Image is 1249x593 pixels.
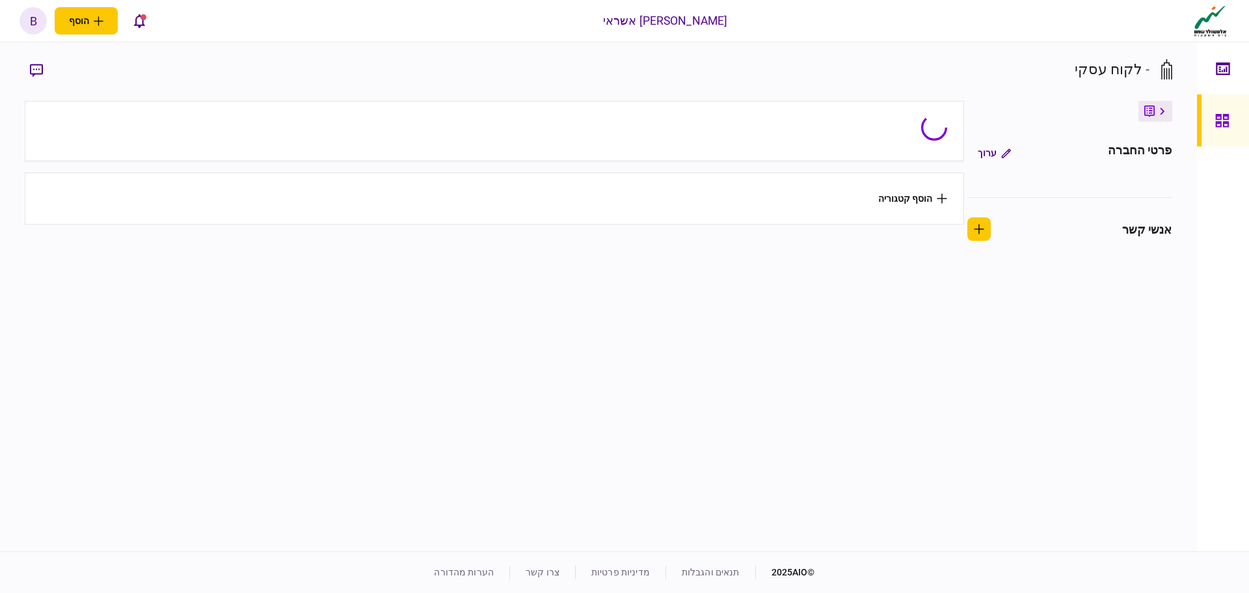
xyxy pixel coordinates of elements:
button: הוסף קטגוריה [878,193,947,204]
a: תנאים והגבלות [682,567,740,577]
div: © 2025 AIO [755,566,815,579]
button: ערוך [967,141,1021,165]
div: אנשי קשר [1122,221,1172,238]
button: פתח רשימת התראות [126,7,153,34]
button: b [20,7,47,34]
div: פרטי החברה [1108,141,1172,165]
a: הערות מהדורה [434,567,494,577]
a: מדיניות פרטיות [591,567,650,577]
a: צרו קשר [526,567,559,577]
img: client company logo [1191,5,1229,37]
div: - לקוח עסקי [1075,59,1149,80]
div: [PERSON_NAME] אשראי [603,12,728,29]
button: פתח תפריט להוספת לקוח [55,7,118,34]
